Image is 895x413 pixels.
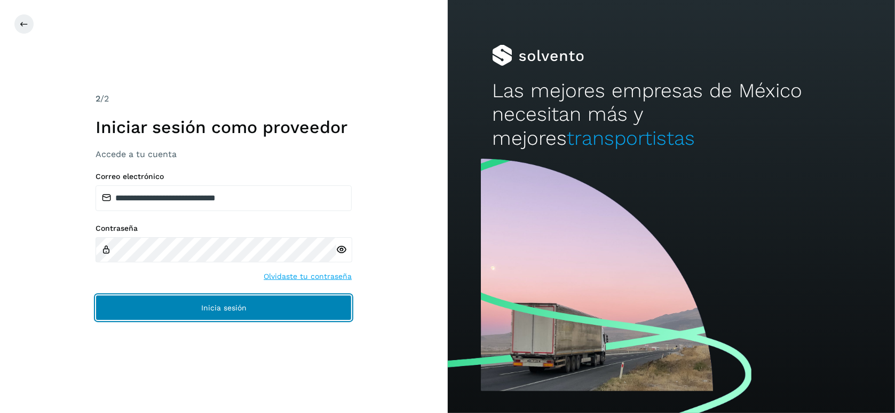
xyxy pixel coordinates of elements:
[201,304,247,311] span: Inicia sesión
[96,117,352,137] h1: Iniciar sesión como proveedor
[567,127,695,150] span: transportistas
[96,172,352,181] label: Correo electrónico
[96,224,352,233] label: Contraseña
[96,92,352,105] div: /2
[492,79,850,150] h2: Las mejores empresas de México necesitan más y mejores
[96,93,100,104] span: 2
[96,149,352,159] h3: Accede a tu cuenta
[264,271,352,282] a: Olvidaste tu contraseña
[96,295,352,321] button: Inicia sesión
